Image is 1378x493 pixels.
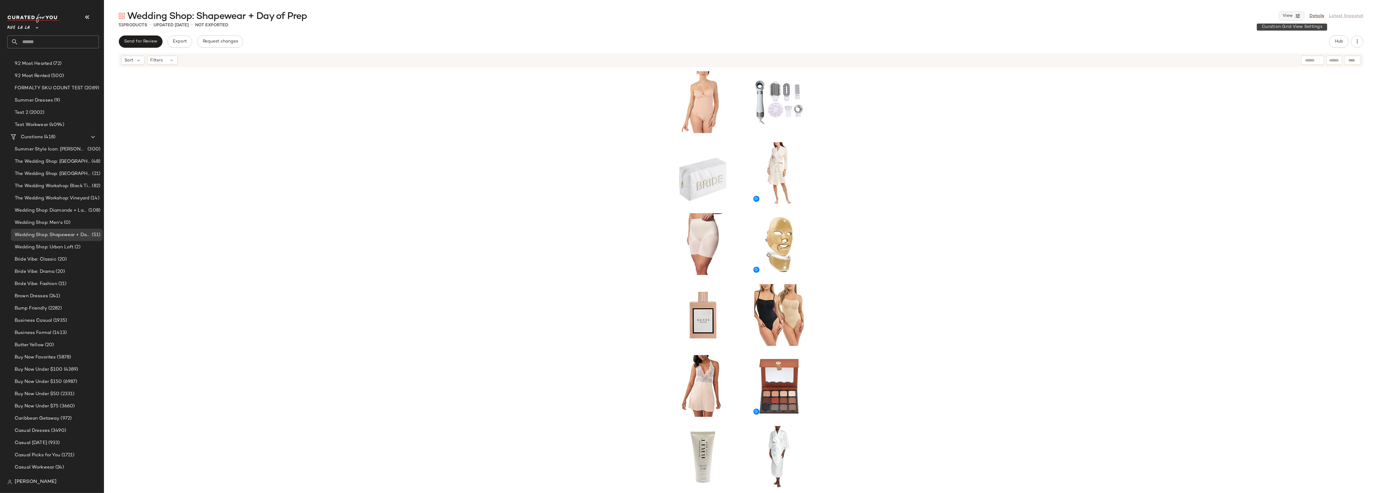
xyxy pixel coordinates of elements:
a: Details [1309,13,1324,19]
span: Casual Picks for You [15,452,60,459]
div: Products [119,22,147,28]
img: 1412392618_RLLATH.jpg [748,426,810,488]
button: Request changes [197,35,243,48]
span: View [1282,13,1293,18]
span: The Wedding Workshop: Black Tie Ballroom [15,183,91,190]
span: Bride Vibe: Fashion [15,280,57,287]
span: Casual Workwear [15,464,54,471]
span: Test Workwear [15,121,48,128]
img: 4120489677_RLLATH.jpg [672,284,734,346]
span: Export [173,39,187,44]
span: Buy Now Favorites [15,354,56,361]
span: Wedding Shop: Shapewear + Day of Prep [15,232,91,239]
img: 1412242567_RLLATH.jpg [748,142,810,204]
span: 9.2 Most Rented [15,72,50,80]
img: 1111426076_RLLATH.jpg [748,355,810,417]
span: The Wedding Workshop: Vineyard [15,195,89,202]
span: Filters [150,57,163,64]
span: (82) [91,183,100,190]
span: (1935) [52,317,67,324]
span: (418) [43,134,55,141]
p: Not Exported [195,22,228,28]
span: (3490) [50,427,66,434]
span: Bump Friendly [15,305,47,312]
span: Business Formal [15,329,51,336]
span: Brown Dresses [15,293,48,300]
span: Wedding Shop: Men's [15,219,63,226]
span: (20) [57,256,67,263]
span: (933) [47,439,60,447]
span: Sort [124,57,133,64]
img: 1162391231_RLLATH.jpg [672,142,734,204]
img: cfy_white_logo.C9jOOHJF.svg [7,14,59,23]
span: (72) [52,60,61,67]
span: (21) [91,170,100,177]
span: Buy Now Under $75 [15,403,58,410]
img: 1412374217_RLLATH.jpg [672,213,734,275]
span: Wedding Shop: Shapewear + Day of Prep [127,10,307,23]
span: (5878) [56,354,71,361]
span: Casual [DATE] [15,439,47,447]
img: svg%3e [119,13,125,19]
span: Summer Style Icon: [PERSON_NAME] [15,146,86,153]
span: (20) [54,268,65,275]
span: (24) [54,464,64,471]
span: • [150,21,151,29]
span: Summer Dresses [15,97,53,104]
span: (2089) [83,85,99,92]
span: (2331) [59,391,74,398]
span: (20) [44,342,54,349]
span: Hub [1335,39,1343,44]
span: Send for Review [124,39,157,44]
button: View [1279,11,1305,20]
img: 1412388033_RLLATH.jpg [672,355,734,417]
span: Test 2 [15,109,28,116]
span: Buy Now Under $100 [15,366,63,373]
img: 1111062337_RLLATH.jpg [672,426,734,488]
span: Casual Dresses [15,427,50,434]
span: Caribbean Getaway [15,415,59,422]
span: The Wedding Shop: [GEOGRAPHIC_DATA] [15,170,91,177]
span: Bride Vibe: Drama [15,268,54,275]
span: Request changes [202,39,238,44]
span: (14) [89,195,99,202]
img: 1412338468_RLLATH.jpg [748,284,810,346]
span: (6987) [62,378,77,385]
span: (4389) [63,366,78,373]
span: (972) [59,415,72,422]
span: 51 [119,23,123,28]
p: updated [DATE] [154,22,189,28]
button: Export [167,35,192,48]
span: (21) [57,280,67,287]
span: Buy Now Under $150 [15,378,62,385]
span: Business Casual [15,317,52,324]
span: (2002) [28,109,44,116]
span: [PERSON_NAME] [15,478,57,486]
span: (500) [50,72,64,80]
span: (300) [86,146,100,153]
span: (241) [48,293,60,300]
span: Curations [21,134,43,141]
span: (9) [53,97,60,104]
button: Hub [1329,35,1349,48]
span: • [191,21,193,29]
img: svg%3e [7,480,12,484]
span: Wedding Shop: Diamonds + Lab Diamonds [15,207,87,214]
span: (3660) [58,403,75,410]
span: (1413) [51,329,67,336]
span: (2) [73,244,80,251]
span: 9.2 Most Hearted [15,60,52,67]
span: Butter Yellow [15,342,44,349]
span: Buy Now Under $50 [15,391,59,398]
span: (0) [63,219,70,226]
span: Rue La La [7,21,30,32]
span: Bride Vibe: Classic [15,256,57,263]
span: The Wedding Shop: [GEOGRAPHIC_DATA] [15,158,90,165]
span: Wedding Shop: Urban Loft [15,244,73,251]
span: (1721) [60,452,75,459]
img: 1111934876_RLLATH.jpg [748,213,810,275]
span: (108) [87,207,100,214]
span: (48) [90,158,100,165]
span: (2282) [47,305,62,312]
img: 1412977988_RLLATH.jpg [672,71,734,133]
